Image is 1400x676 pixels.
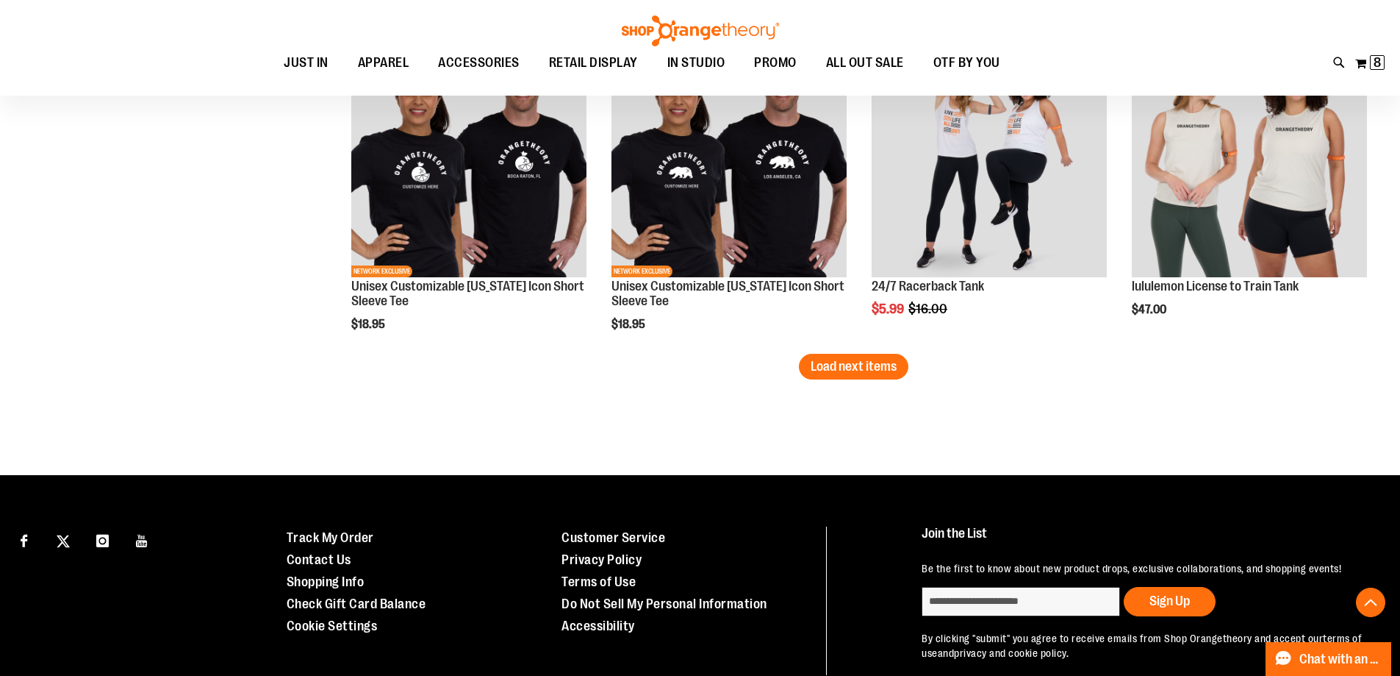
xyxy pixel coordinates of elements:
img: OTF City Unisex Florida Icon SS Tee Black [351,42,586,277]
img: Shop Orangetheory [620,15,781,46]
a: Do Not Sell My Personal Information [561,597,767,611]
button: Sign Up [1124,587,1216,616]
a: terms of use [922,633,1362,659]
a: Visit our Facebook page [11,527,37,552]
img: Twitter [57,535,70,548]
h4: Join the List [922,527,1366,554]
a: Customer Service [561,530,665,545]
span: Chat with an Expert [1299,652,1382,666]
a: OTF City Unisex California Icon SS Tee BlackNEWNETWORK EXCLUSIVE [611,42,847,280]
div: product [864,35,1114,354]
span: OTF BY YOU [933,46,1000,79]
span: $16.00 [908,302,950,316]
a: Visit our Youtube page [129,527,155,552]
img: 24/7 Racerback Tank [872,42,1107,277]
a: Privacy Policy [561,552,642,567]
span: ACCESSORIES [438,46,520,79]
a: Visit our X page [51,527,76,552]
a: Track My Order [287,530,374,545]
a: Contact Us [287,552,351,567]
a: 24/7 Racerback TankSALE [872,42,1107,280]
span: 8 [1374,55,1381,70]
a: 24/7 Racerback Tank [872,279,984,293]
span: IN STUDIO [667,46,725,79]
button: Chat with an Expert [1266,642,1392,676]
span: $5.99 [872,302,906,316]
span: NETWORK EXCLUSIVE [611,266,672,277]
a: OTF City Unisex Florida Icon SS Tee BlackNEWNETWORK EXCLUSIVE [351,42,586,280]
a: Check Gift Card Balance [287,597,426,611]
span: PROMO [754,46,797,79]
span: $18.95 [611,318,647,331]
img: Main view of 2024 Convention lululemon License to Train [1132,42,1367,277]
span: APPAREL [358,46,409,79]
a: Main view of 2024 Convention lululemon License to Train [1132,42,1367,280]
a: lululemon License to Train Tank [1132,279,1299,293]
input: enter email [922,587,1120,616]
button: Back To Top [1356,588,1385,617]
p: Be the first to know about new product drops, exclusive collaborations, and shopping events! [922,561,1366,576]
span: Load next items [811,359,897,374]
a: Unisex Customizable [US_STATE] Icon Short Sleeve Tee [611,279,844,308]
img: OTF City Unisex California Icon SS Tee Black [611,42,847,277]
span: ALL OUT SALE [826,46,904,79]
span: RETAIL DISPLAY [549,46,638,79]
div: product [1124,35,1374,354]
span: $47.00 [1132,303,1169,316]
p: By clicking "submit" you agree to receive emails from Shop Orangetheory and accept our and [922,631,1366,661]
a: Unisex Customizable [US_STATE] Icon Short Sleeve Tee [351,279,584,308]
a: privacy and cookie policy. [954,647,1069,659]
div: product [344,35,594,368]
a: Terms of Use [561,574,636,589]
span: NETWORK EXCLUSIVE [351,266,412,277]
span: $18.95 [351,318,387,331]
button: Load next items [799,354,908,380]
div: product [604,35,854,368]
span: JUST IN [284,46,329,79]
a: Accessibility [561,619,635,633]
a: Cookie Settings [287,619,378,633]
span: Sign Up [1149,594,1190,608]
a: Visit our Instagram page [90,527,115,552]
a: Shopping Info [287,574,365,589]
